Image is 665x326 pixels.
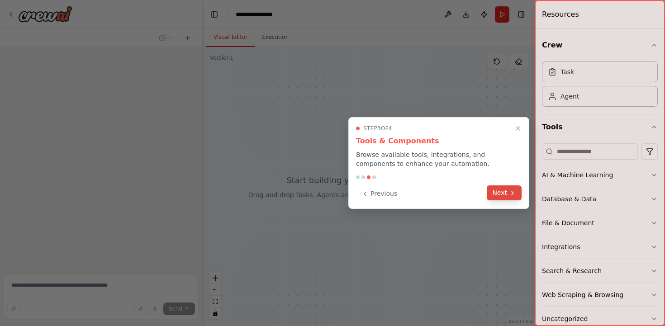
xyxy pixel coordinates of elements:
button: Hide left sidebar [208,8,221,21]
button: Previous [356,186,403,201]
p: Browse available tools, integrations, and components to enhance your automation. [356,150,522,168]
h3: Tools & Components [356,136,522,146]
span: Step 3 of 4 [363,125,392,132]
button: Close walkthrough [513,123,523,134]
button: Next [487,185,522,200]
